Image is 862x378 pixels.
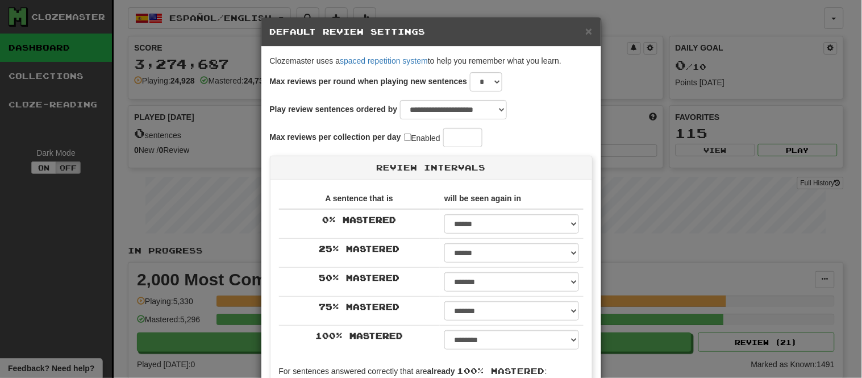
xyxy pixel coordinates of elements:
th: A sentence that is [279,188,440,209]
p: Clozemaster uses a to help you remember what you learn. [270,55,593,67]
strong: already [427,367,455,376]
span: 100% Mastered [457,366,545,376]
th: will be seen again in [440,188,583,209]
label: Play review sentences ordered by [270,103,398,115]
label: 0 % Mastered [322,214,396,226]
p: For sentences answered correctly that are : [279,365,584,377]
span: × [585,24,592,38]
label: 75 % Mastered [319,301,399,313]
label: Max reviews per round when playing new sentences [270,76,468,87]
button: Close [585,25,592,37]
label: Max reviews per collection per day [270,131,401,143]
input: Enabled [404,134,411,141]
div: Review Intervals [270,156,592,180]
label: 100 % Mastered [315,330,403,342]
a: spaced repetition system [340,56,428,65]
label: Enabled [404,131,440,144]
label: 50 % Mastered [319,272,399,284]
h5: Default Review Settings [270,26,593,38]
label: 25 % Mastered [319,243,399,255]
